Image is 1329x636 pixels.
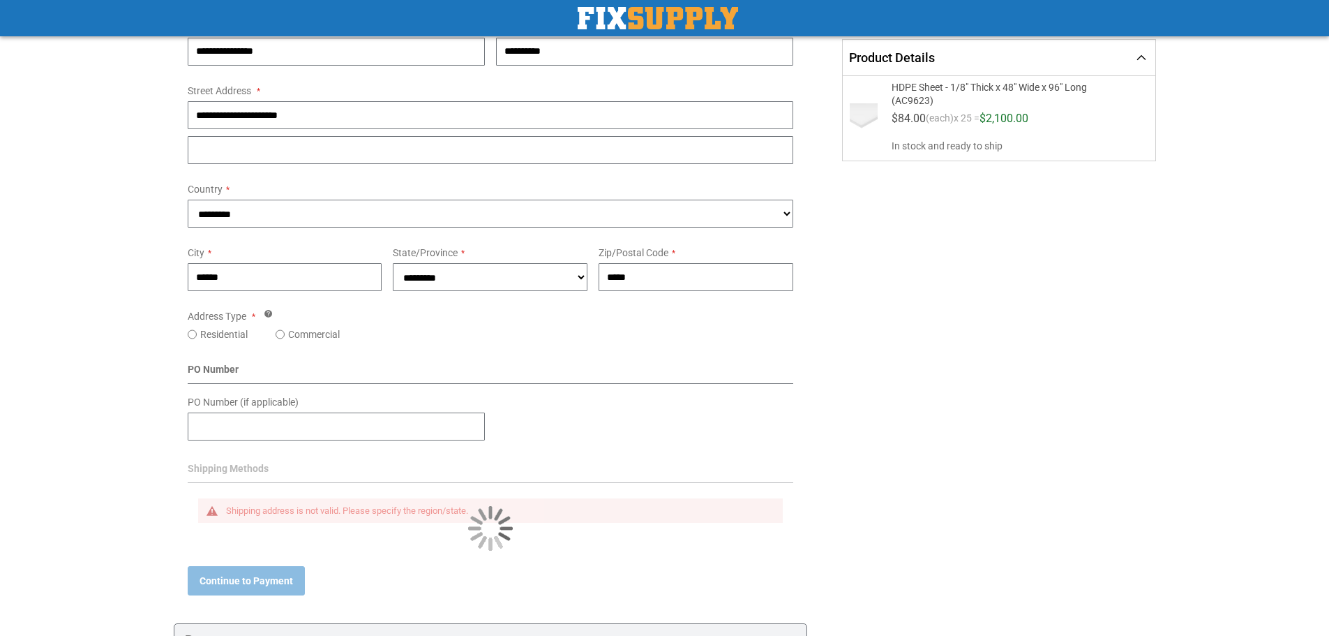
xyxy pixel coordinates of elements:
[188,247,204,258] span: City
[188,85,251,96] span: Street Address
[954,113,979,130] span: x 25 =
[926,113,954,130] span: (each)
[188,311,246,322] span: Address Type
[599,247,668,258] span: Zip/Postal Code
[188,362,794,384] div: PO Number
[468,506,513,551] img: Loading...
[892,93,1087,106] span: (AC9623)
[200,327,248,341] label: Residential
[188,397,299,408] span: PO Number (if applicable)
[578,7,738,29] a: store logo
[892,112,926,125] span: $84.00
[892,139,1104,153] span: In stock and ready to ship
[850,103,878,131] img: HDPE Sheet - 1/8" Thick x 48" Wide x 96" Long
[188,184,223,195] span: Country
[578,7,738,29] img: Fix Industrial Supply
[393,247,458,258] span: State/Province
[849,50,935,65] span: Product Details
[288,327,340,341] label: Commercial
[892,82,1087,93] span: HDPE Sheet - 1/8" Thick x 48" Wide x 96" Long
[979,112,1028,125] span: $2,100.00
